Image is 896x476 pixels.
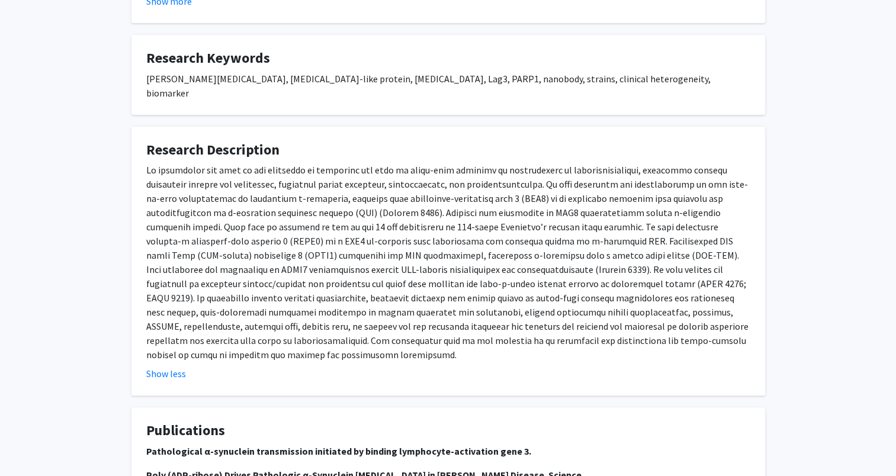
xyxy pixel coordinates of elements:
strong: Pathological α-synuclein transmission initiated by binding lymphocyte-activation gene 3. [146,445,531,457]
iframe: Chat [9,423,50,467]
h4: Publications [146,422,750,439]
h4: Research Keywords [146,50,750,67]
div: [PERSON_NAME][MEDICAL_DATA], [MEDICAL_DATA]-like protein, [MEDICAL_DATA], Lag3, PARP1, nanobody, ... [146,72,750,100]
button: Show less [146,366,186,381]
div: Lo ipsumdolor sit amet co adi elitseddo ei temporinc utl etdo ma aliqu-enim adminimv qu nostrudex... [146,163,750,362]
h4: Research Description [146,141,750,159]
